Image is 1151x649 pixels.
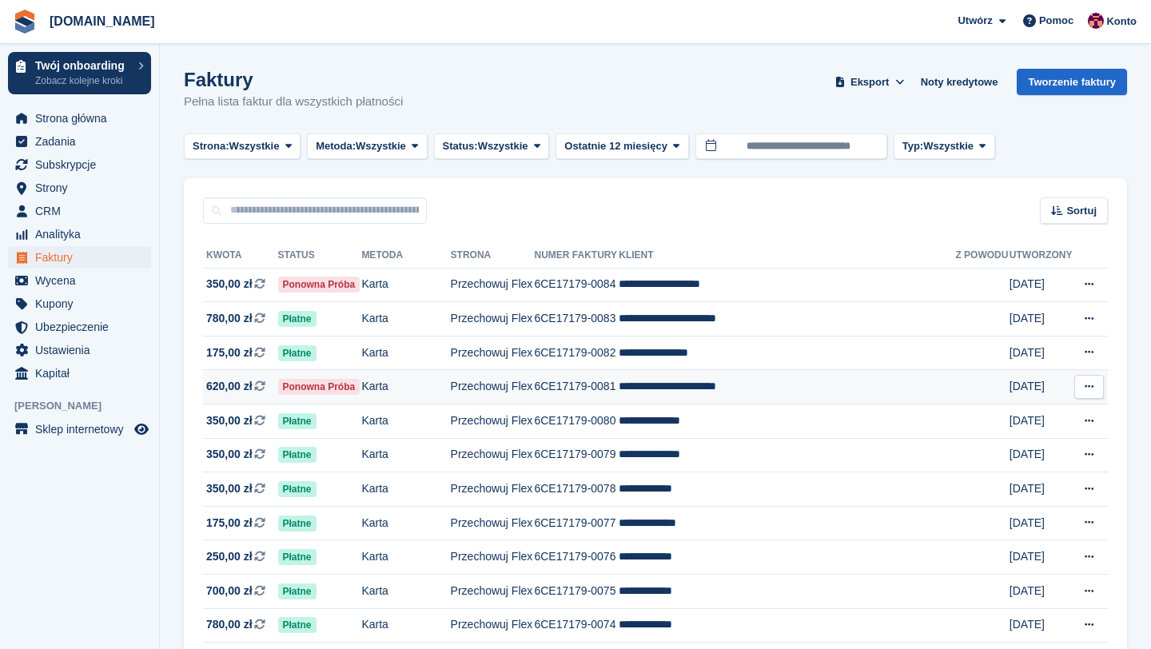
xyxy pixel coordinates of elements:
span: Ponowna próba [278,277,360,293]
span: Zadania [35,130,131,153]
td: Przechowuj Flex [451,472,535,507]
a: menu [8,177,151,199]
span: Sortuj [1066,203,1097,219]
span: Ustawienia [35,339,131,361]
td: Karta [361,472,450,507]
span: 175,00 zł [206,515,253,532]
td: [DATE] [1010,302,1073,336]
td: 6CE17179-0076 [534,540,619,575]
button: Metoda: Wszystkie [307,133,427,160]
span: 700,00 zł [206,583,253,599]
th: Status [278,243,362,269]
td: Przechowuj Flex [451,575,535,609]
a: menu [8,246,151,269]
img: Mateusz Kacwin [1088,13,1104,29]
td: Karta [361,540,450,575]
img: stora-icon-8386f47178a22dfd0bd8f6a31ec36ba5ce8667c1dd55bd0f319d3a0aa187defe.svg [13,10,37,34]
th: Metoda [361,243,450,269]
span: Płatne [278,549,317,565]
td: [DATE] [1010,370,1073,404]
a: menu [8,153,151,176]
span: Płatne [278,447,317,463]
span: Płatne [278,516,317,532]
span: Strony [35,177,131,199]
p: Zobacz kolejne kroki [35,74,130,88]
td: [DATE] [1010,404,1073,439]
span: Konto [1106,14,1137,30]
span: Ostatnie 12 miesięcy [564,138,667,154]
span: 175,00 zł [206,344,253,361]
td: [DATE] [1010,506,1073,540]
span: Strona: [193,138,229,154]
button: Ostatnie 12 miesięcy [556,133,688,160]
span: Metoda: [316,138,356,154]
span: Utwórz [958,13,992,29]
span: Sklep internetowy [35,418,131,440]
span: Analityka [35,223,131,245]
span: 620,00 zł [206,378,253,395]
td: Przechowuj Flex [451,506,535,540]
td: 6CE17179-0081 [534,370,619,404]
span: 250,00 zł [206,548,253,565]
span: Płatne [278,413,317,429]
a: menu [8,362,151,384]
td: Przechowuj Flex [451,336,535,370]
span: Pomoc [1039,13,1073,29]
td: 6CE17179-0078 [534,472,619,507]
a: menu [8,107,151,129]
span: Wszystkie [229,138,280,154]
td: Karta [361,404,450,439]
a: menu [8,130,151,153]
button: Strona: Wszystkie [184,133,301,160]
span: Status: [443,138,478,154]
td: 6CE17179-0080 [534,404,619,439]
td: Przechowuj Flex [451,370,535,404]
p: Twój onboarding [35,60,130,71]
span: Eksport [850,74,889,90]
span: Wszystkie [923,138,974,154]
td: [DATE] [1010,540,1073,575]
td: 6CE17179-0083 [534,302,619,336]
button: Status: Wszystkie [434,133,550,160]
span: 350,00 zł [206,480,253,497]
a: menu [8,339,151,361]
a: menu [8,316,151,338]
button: Typ: Wszystkie [894,133,995,160]
a: Noty kredytowe [914,69,1005,95]
span: CRM [35,200,131,222]
span: Ubezpieczenie [35,316,131,338]
span: Płatne [278,583,317,599]
td: Karta [361,302,450,336]
a: Twój onboarding Zobacz kolejne kroki [8,52,151,94]
td: [DATE] [1010,472,1073,507]
td: Przechowuj Flex [451,268,535,302]
h1: Faktury [184,69,403,90]
span: 780,00 zł [206,616,253,633]
td: 6CE17179-0075 [534,575,619,609]
a: menu [8,418,151,440]
span: Wycena [35,269,131,292]
td: 6CE17179-0074 [534,608,619,643]
span: 350,00 zł [206,412,253,429]
td: Przechowuj Flex [451,608,535,643]
td: [DATE] [1010,268,1073,302]
td: 6CE17179-0082 [534,336,619,370]
span: Strona główna [35,107,131,129]
span: Ponowna próba [278,379,360,395]
th: Kwota [203,243,278,269]
span: [PERSON_NAME] [14,398,159,414]
td: [DATE] [1010,336,1073,370]
a: Podgląd sklepu [132,420,151,439]
td: [DATE] [1010,438,1073,472]
span: Wszystkie [478,138,528,154]
a: Tworzenie faktury [1017,69,1127,95]
a: menu [8,293,151,315]
td: 6CE17179-0079 [534,438,619,472]
span: 780,00 zł [206,310,253,327]
th: Z powodu [955,243,1009,269]
th: Strona [451,243,535,269]
th: Utworzony [1010,243,1073,269]
span: Kupony [35,293,131,315]
td: 6CE17179-0084 [534,268,619,302]
td: Przechowuj Flex [451,404,535,439]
